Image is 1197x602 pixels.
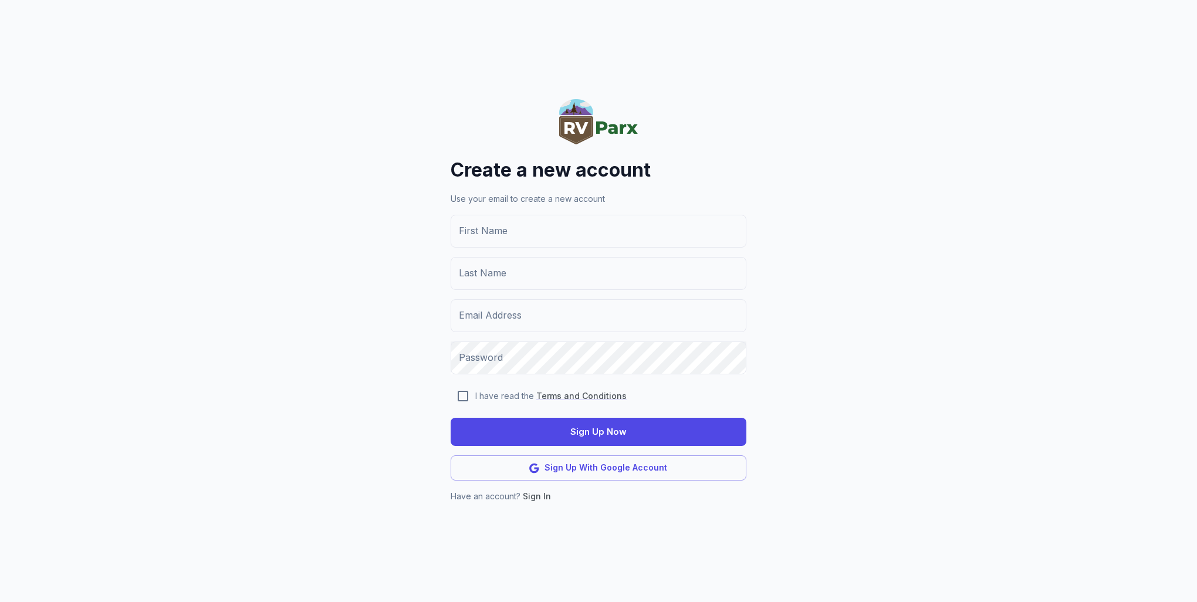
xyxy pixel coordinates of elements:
[451,157,746,183] h4: Create a new account
[451,418,746,446] button: Sign Up Now
[559,99,638,148] a: RVParx.com
[559,99,638,144] img: RVParx.com
[451,490,746,503] p: Have an account?
[475,390,627,403] p: I have read the
[451,192,746,205] p: Use your email to create a new account
[536,391,627,401] a: Terms and Conditions
[451,455,746,481] button: Sign Up With Google Account
[523,491,551,501] a: Sign In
